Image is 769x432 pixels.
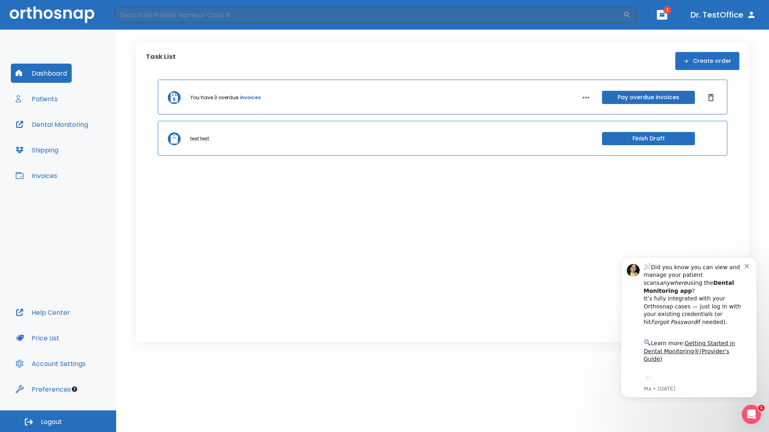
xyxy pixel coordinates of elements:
[705,91,717,104] button: Dismiss
[35,128,106,142] a: App Store
[742,405,761,424] iframe: Intercom live chat
[11,64,72,83] button: Dashboard
[602,91,695,104] button: Pay overdue invoices
[41,418,62,426] span: Logout
[11,140,63,160] button: Shipping
[35,136,136,143] p: Message from Ma, sent 8w ago
[11,89,62,108] button: Patients
[71,386,78,393] div: Tooltip anchor
[11,166,62,185] button: Invoices
[11,328,64,348] button: Price List
[240,94,261,101] a: invoices
[11,115,93,134] button: Dental Monitoring
[190,135,209,142] p: test test
[10,6,95,23] img: Orthosnap
[115,7,623,23] input: Search by Patient Name or Case #
[35,126,136,166] div: Download the app: | ​ Let us know if you need help getting started!
[758,405,765,411] span: 1
[190,94,238,101] p: You have 3 overdue
[136,12,142,19] button: Dismiss notification
[687,8,759,22] button: Dr. TestOffice
[609,250,769,402] iframe: Intercom notifications message
[146,52,176,70] p: Task List
[11,303,75,322] button: Help Center
[675,52,739,70] button: Create order
[663,6,671,14] span: 1
[11,354,91,373] button: Account Settings
[602,132,695,145] button: Finish Draft
[11,380,76,399] button: Preferences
